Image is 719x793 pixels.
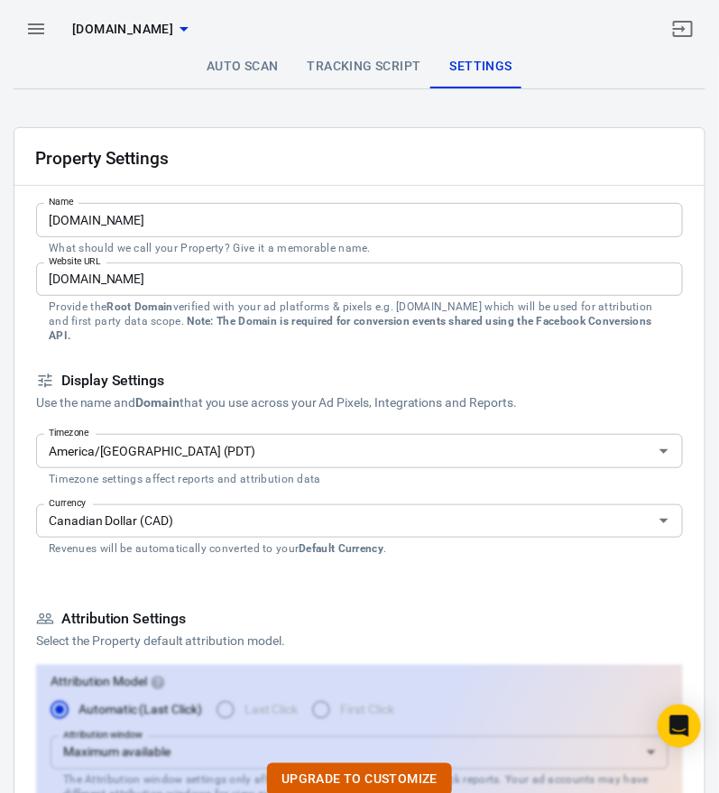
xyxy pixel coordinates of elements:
a: Auto Scan [192,45,293,88]
p: Provide the verified with your ad platforms & pixels e.g. [DOMAIN_NAME] which will be used for at... [49,300,670,343]
div: Open Intercom Messenger [658,705,701,748]
a: Settings [436,45,527,88]
strong: Note: The Domain is required for conversion events shared using the Facebook Conversions API. [49,315,652,342]
button: [DOMAIN_NAME] [65,13,195,46]
p: Timezone settings affect reports and attribution data [49,472,670,486]
button: Open [651,508,677,533]
p: Revenues will be automatically converted to your . [49,541,670,556]
input: example.com [36,263,683,296]
h5: Display Settings [36,372,683,391]
input: Your Website Name [36,203,683,236]
label: Currency [49,496,87,510]
label: Website URL [49,254,101,268]
label: Name [49,195,74,208]
label: Timezone [49,426,89,439]
p: Select the Property default attribution model. [36,632,683,650]
label: Attribution window [63,728,143,742]
a: Tracking Script [293,45,436,88]
a: Sign out [661,7,705,51]
strong: Default Currency [299,542,383,555]
h5: Attribution Settings [36,610,683,629]
h2: Property Settings [35,149,169,168]
input: USD [41,510,648,532]
strong: Root Domain [106,300,172,313]
strong: Domain [135,395,180,410]
button: Open [651,438,677,464]
p: What should we call your Property? Give it a memorable name. [49,241,670,255]
p: Use the name and that you use across your Ad Pixels, Integrations and Reports. [36,393,683,412]
input: UTC [41,439,648,462]
span: sansarsolutions.ca [72,18,173,41]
